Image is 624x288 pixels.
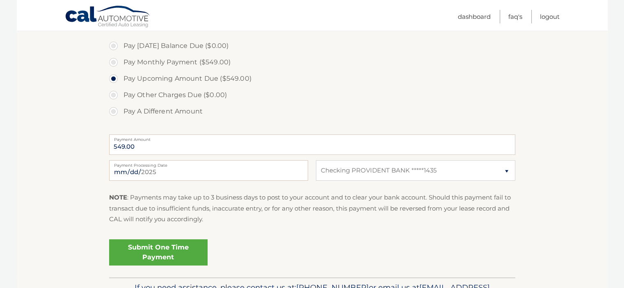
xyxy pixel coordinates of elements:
p: : Payments may take up to 3 business days to post to your account and to clear your bank account.... [109,192,515,225]
label: Pay A Different Amount [109,103,515,120]
label: Payment Processing Date [109,160,308,167]
a: Logout [540,10,560,23]
label: Pay Monthly Payment ($549.00) [109,54,515,70]
a: Cal Automotive [65,5,151,29]
a: Dashboard [458,10,491,23]
input: Payment Date [109,160,308,181]
a: FAQ's [508,10,522,23]
label: Pay [DATE] Balance Due ($0.00) [109,38,515,54]
label: Payment Amount [109,134,515,141]
a: Submit One Time Payment [109,239,208,265]
label: Pay Other Charges Due ($0.00) [109,87,515,103]
strong: NOTE [109,193,127,201]
input: Payment Amount [109,134,515,155]
label: Pay Upcoming Amount Due ($549.00) [109,70,515,87]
